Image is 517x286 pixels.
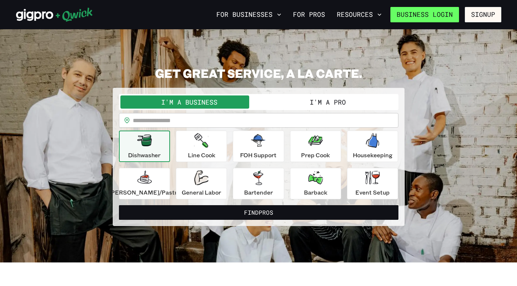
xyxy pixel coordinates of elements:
[301,151,330,159] p: Prep Cook
[390,7,459,22] a: Business Login
[182,188,221,197] p: General Labor
[120,95,259,109] button: I'm a Business
[259,95,397,109] button: I'm a Pro
[355,188,390,197] p: Event Setup
[119,168,170,199] button: [PERSON_NAME]/Pastry
[213,8,284,21] button: For Businesses
[233,131,284,162] button: FOH Support
[119,205,398,220] button: FindPros
[290,8,328,21] a: For Pros
[465,7,501,22] button: Signup
[176,131,227,162] button: Line Cook
[119,131,170,162] button: Dishwasher
[240,151,277,159] p: FOH Support
[244,188,273,197] p: Bartender
[233,168,284,199] button: Bartender
[290,131,341,162] button: Prep Cook
[109,188,180,197] p: [PERSON_NAME]/Pastry
[347,131,398,162] button: Housekeeping
[290,168,341,199] button: Barback
[334,8,385,21] button: Resources
[347,168,398,199] button: Event Setup
[304,188,327,197] p: Barback
[176,168,227,199] button: General Labor
[353,151,393,159] p: Housekeeping
[128,151,161,159] p: Dishwasher
[188,151,215,159] p: Line Cook
[113,66,405,80] h2: GET GREAT SERVICE, A LA CARTE.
